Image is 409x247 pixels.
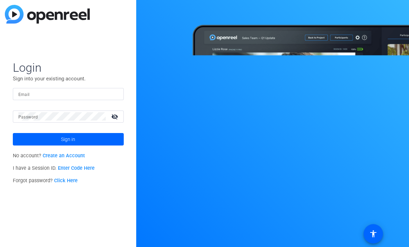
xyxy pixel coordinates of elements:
[13,153,85,159] span: No account?
[13,60,124,75] span: Login
[18,115,38,120] mat-label: Password
[58,165,95,171] a: Enter Code Here
[61,131,75,148] span: Sign in
[13,178,78,184] span: Forgot password?
[13,75,124,82] p: Sign into your existing account.
[13,133,124,145] button: Sign in
[43,153,85,159] a: Create an Account
[5,5,90,24] img: blue-gradient.svg
[13,165,95,171] span: I have a Session ID.
[107,112,124,122] mat-icon: visibility_off
[18,90,118,98] input: Enter Email Address
[54,178,78,184] a: Click Here
[18,92,30,97] mat-label: Email
[369,230,377,238] mat-icon: accessibility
